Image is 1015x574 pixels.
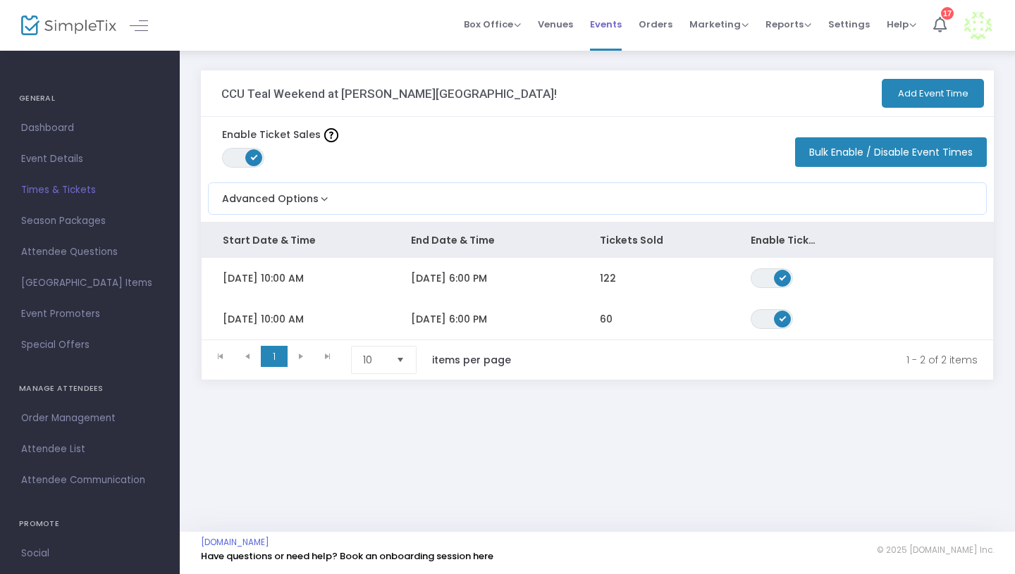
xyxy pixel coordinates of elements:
[222,127,338,142] label: Enable Ticket Sales
[21,440,159,458] span: Attendee List
[21,150,159,168] span: Event Details
[411,312,487,326] span: [DATE] 6:00 PM
[639,6,672,42] span: Orders
[21,409,159,428] span: Order Management
[411,271,487,285] span: [DATE] 6:00 PM
[541,346,978,374] kendo-pager-info: 1 - 2 of 2 items
[202,223,390,258] th: Start Date & Time
[251,154,258,161] span: ON
[324,128,338,142] img: question-mark
[21,119,159,137] span: Dashboard
[579,223,730,258] th: Tickets Sold
[209,183,331,206] button: Advanced Options
[221,87,557,101] h3: CCU Teal Weekend at [PERSON_NAME][GEOGRAPHIC_DATA]!
[765,18,811,31] span: Reports
[201,537,269,548] a: [DOMAIN_NAME]
[941,5,954,18] div: 17
[21,544,159,563] span: Social
[877,544,994,556] span: © 2025 [DOMAIN_NAME] Inc.
[464,18,521,31] span: Box Office
[689,18,749,31] span: Marketing
[730,223,842,258] th: Enable Ticket Sales
[21,336,159,354] span: Special Offers
[882,79,984,108] button: Add Event Time
[795,137,987,167] button: Bulk Enable / Disable Event Times
[202,223,993,339] div: Data table
[21,243,159,261] span: Attendee Questions
[390,347,410,373] button: Select
[223,312,304,326] span: [DATE] 10:00 AM
[19,375,161,403] h4: MANAGE ATTENDEES
[21,181,159,199] span: Times & Tickets
[390,223,578,258] th: End Date & Time
[538,6,573,42] span: Venues
[19,510,161,538] h4: PROMOTE
[432,353,511,367] label: items per page
[779,314,786,321] span: ON
[201,549,493,563] a: Have questions or need help? Book an onboarding session here
[21,212,159,230] span: Season Packages
[21,305,159,323] span: Event Promoters
[21,471,159,489] span: Attendee Communication
[21,274,159,292] span: [GEOGRAPHIC_DATA] Items
[19,85,161,113] h4: GENERAL
[590,6,622,42] span: Events
[223,271,304,285] span: [DATE] 10:00 AM
[779,273,786,280] span: ON
[887,18,916,31] span: Help
[600,312,613,326] span: 60
[600,271,616,285] span: 122
[828,6,870,42] span: Settings
[261,346,288,367] span: Page 1
[363,353,385,367] span: 10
